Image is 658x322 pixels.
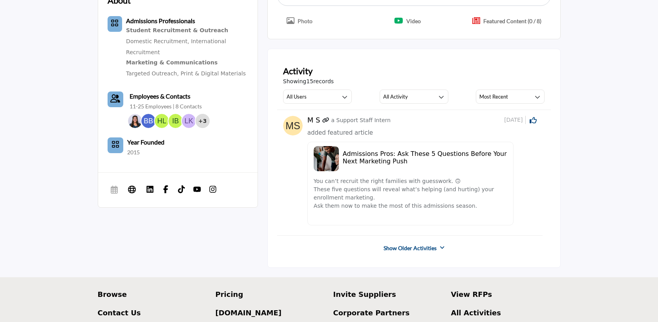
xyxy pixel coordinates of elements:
[216,307,325,318] a: [DOMAIN_NAME]
[126,38,189,44] a: Domestic Recruitment,
[504,116,525,124] span: [DATE]
[287,93,307,100] h3: All Users
[380,90,448,104] button: All Activity
[476,90,545,104] button: Most Recent
[126,58,248,68] div: Cutting-edge software solutions designed to streamline educational processes and enhance learning.
[322,116,329,124] a: Link of redirect to contact profile URL
[479,93,508,100] h3: Most Recent
[130,102,202,110] a: 11-25 Employees | 8 Contacts
[383,93,408,100] h3: All Activity
[277,12,322,29] button: Upgrade plan to upload images/graphics.
[126,18,195,24] a: Admissions Professionals
[314,146,339,171] img: admissions-pros-ask-these-5-questions-before-your-next-marketing-push image
[126,38,226,55] a: International Recruitment
[162,185,170,193] img: Facebook
[126,58,248,68] a: Marketing & Communications
[126,17,195,24] b: Admissions Professionals
[141,114,155,128] img: Brianna B.
[463,12,551,29] button: Create Popup
[283,64,313,77] h2: Activity
[128,114,142,128] img: Missy S.
[98,289,207,300] a: Browse
[193,185,201,193] img: YouTube
[108,16,122,32] button: Category Icon
[298,17,313,25] p: Upgrade plan to upload images/graphics.
[98,307,207,318] a: Contact Us
[307,129,373,136] span: added featured article
[126,70,179,77] a: Targeted Outreach,
[209,185,217,193] img: Instagram
[331,116,391,124] p: a Support Staff Intern
[333,289,443,300] a: Invite Suppliers
[182,114,196,128] img: Lael K.
[451,307,561,318] a: All Activities
[283,77,334,86] span: Showing records
[126,26,248,36] a: Student Recruitment & Outreach
[283,90,352,104] button: All Users
[177,185,185,193] img: TikTok
[108,91,123,107] button: Contact-Employee Icon
[108,91,123,107] a: Link of redirect to contact page
[307,116,320,124] h5: M S
[181,70,246,77] a: Print & Digital Materials
[126,26,248,36] div: Expert financial management and support tailored to the specific needs of educational institutions.
[216,289,325,300] a: Pricing
[307,138,537,229] a: admissions-pros-ask-these-5-questions-before-your-next-marketing-push image Admissions Pros: Ask ...
[127,137,164,147] b: Year Founded
[406,17,421,25] p: Video
[451,289,561,300] a: View RFPs
[306,78,313,84] span: 15
[283,116,303,135] img: avtar-image
[196,114,210,128] div: +3
[108,137,123,153] button: No of member icon
[130,92,190,100] b: Employees & Contacts
[530,117,537,124] i: Click to Like this activity
[146,185,154,193] img: LinkedIn
[333,307,443,318] a: Corporate Partners
[314,177,507,210] p: You can’t recruit the right families with guesswork. 🙃 These five questions will reveal what’s he...
[385,12,430,29] button: Upload File Video
[483,17,541,25] p: Upgrade plan to get more premium post.
[155,114,169,128] img: Hillary L.
[384,244,437,252] a: Show Older Activities
[168,114,183,128] img: Irecka B.
[130,91,190,101] a: Employees & Contacts
[127,148,140,156] p: 2015
[343,150,507,165] h5: Admissions Pros: Ask These 5 Questions Before Your Next Marketing Push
